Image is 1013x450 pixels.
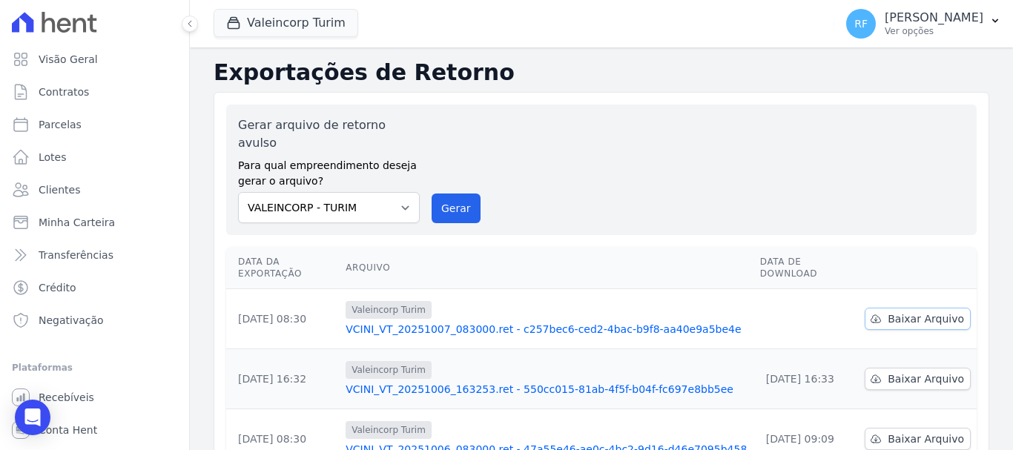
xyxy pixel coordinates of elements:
a: Contratos [6,77,183,107]
a: Conta Hent [6,415,183,445]
span: Minha Carteira [39,215,115,230]
button: Gerar [432,193,481,223]
span: Valeincorp Turim [346,361,432,379]
div: Plataformas [12,359,177,377]
a: Baixar Arquivo [865,368,971,390]
span: RF [854,19,868,29]
a: Transferências [6,240,183,270]
a: Negativação [6,305,183,335]
th: Data de Download [754,247,859,289]
span: Valeincorp Turim [346,301,432,319]
span: Parcelas [39,117,82,132]
a: Visão Geral [6,44,183,74]
button: Valeincorp Turim [214,9,358,37]
th: Arquivo [340,247,754,289]
div: Open Intercom Messenger [15,400,50,435]
span: Visão Geral [39,52,98,67]
a: Minha Carteira [6,208,183,237]
label: Gerar arquivo de retorno avulso [238,116,420,152]
span: Contratos [39,85,89,99]
span: Negativação [39,313,104,328]
span: Baixar Arquivo [888,311,964,326]
span: Recebíveis [39,390,94,405]
a: Recebíveis [6,383,183,412]
th: Data da Exportação [226,247,340,289]
p: Ver opções [885,25,983,37]
span: Clientes [39,182,80,197]
span: Crédito [39,280,76,295]
span: Transferências [39,248,113,262]
h2: Exportações de Retorno [214,59,989,86]
a: Crédito [6,273,183,302]
label: Para qual empreendimento deseja gerar o arquivo? [238,152,420,189]
a: Baixar Arquivo [865,428,971,450]
span: Valeincorp Turim [346,421,432,439]
a: VCINI_VT_20251007_083000.ret - c257bec6-ced2-4bac-b9f8-aa40e9a5be4e [346,322,748,337]
td: [DATE] 16:33 [754,349,859,409]
a: Baixar Arquivo [865,308,971,330]
td: [DATE] 08:30 [226,289,340,349]
p: [PERSON_NAME] [885,10,983,25]
a: Lotes [6,142,183,172]
span: Lotes [39,150,67,165]
a: VCINI_VT_20251006_163253.ret - 550cc015-81ab-4f5f-b04f-fc697e8bb5ee [346,382,748,397]
button: RF [PERSON_NAME] Ver opções [834,3,1013,44]
span: Baixar Arquivo [888,431,964,446]
a: Clientes [6,175,183,205]
span: Conta Hent [39,423,97,437]
td: [DATE] 16:32 [226,349,340,409]
span: Baixar Arquivo [888,371,964,386]
a: Parcelas [6,110,183,139]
